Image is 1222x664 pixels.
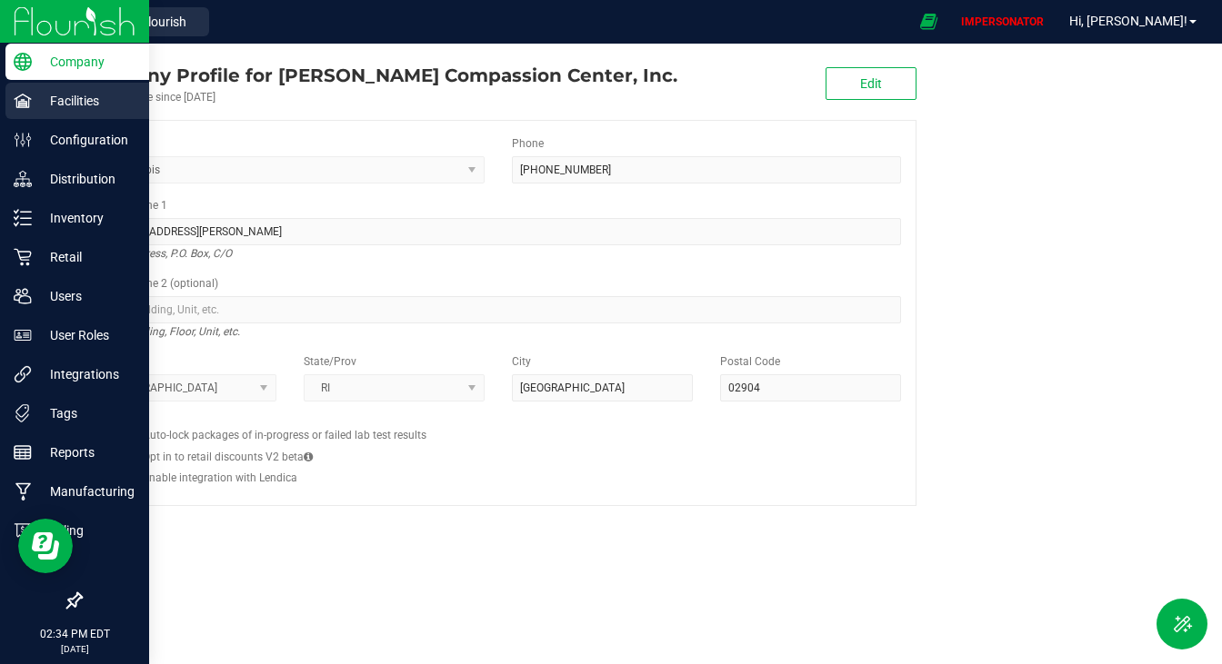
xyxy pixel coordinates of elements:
p: Distribution [32,168,141,190]
div: Account active since [DATE] [80,89,677,105]
inline-svg: Reports [14,443,32,461]
inline-svg: Retail [14,248,32,266]
p: Inventory [32,207,141,229]
inline-svg: Users [14,287,32,305]
inline-svg: Facilities [14,92,32,110]
span: Hi, [PERSON_NAME]! [1069,14,1187,28]
iframe: Resource center [18,519,73,573]
p: [DATE] [8,642,141,656]
p: 02:34 PM EDT [8,626,141,642]
label: Enable integration with Lendica [143,470,297,486]
inline-svg: Distribution [14,170,32,188]
label: Phone [512,135,544,152]
p: Users [32,285,141,307]
label: State/Prov [304,353,356,370]
p: Reports [32,441,141,463]
i: Suite, Building, Floor, Unit, etc. [95,321,240,342]
button: Toggle Menu [1157,599,1207,649]
p: Facilities [32,90,141,112]
p: Tags [32,402,141,424]
h2: Configs [95,415,901,427]
inline-svg: Billing [14,521,32,540]
p: IMPERSONATOR [954,14,1051,30]
inline-svg: User Roles [14,326,32,344]
label: Address Line 2 (optional) [95,275,218,292]
label: Postal Code [720,353,780,370]
p: Integrations [32,363,141,385]
inline-svg: Manufacturing [14,482,32,500]
i: Street address, P.O. Box, C/O [95,243,232,264]
p: Configuration [32,129,141,151]
div: Thomas C. Slater Compassion Center, Inc. [80,62,677,89]
p: Retail [32,246,141,268]
input: Address [95,218,901,245]
label: Opt in to retail discounts V2 beta [143,449,313,465]
inline-svg: Configuration [14,131,32,149]
inline-svg: Company [14,53,32,71]
p: User Roles [32,324,141,346]
p: Billing [32,520,141,541]
span: Open Ecommerce Menu [908,4,949,39]
input: (123) 456-7890 [512,156,901,183]
input: City [512,374,693,401]
inline-svg: Integrations [14,365,32,383]
p: Manufacturing [32,481,141,502]
input: Suite, Building, Unit, etc. [95,296,901,323]
input: Postal Code [720,374,901,401]
inline-svg: Tags [14,404,32,422]
span: Edit [860,76,882,91]
button: Edit [826,67,916,100]
label: City [512,353,531,370]
inline-svg: Inventory [14,209,32,227]
label: Auto-lock packages of in-progress or failed lab test results [143,427,426,443]
p: Company [32,51,141,73]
